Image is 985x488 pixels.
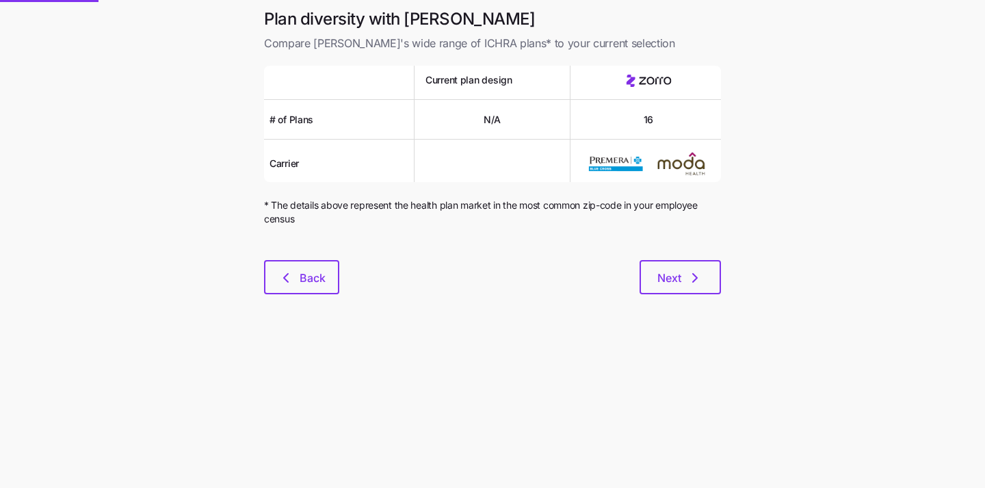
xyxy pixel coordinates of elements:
[264,8,721,29] h1: Plan diversity with [PERSON_NAME]
[270,157,299,170] span: Carrier
[300,270,326,286] span: Back
[484,113,501,127] span: N/A
[588,151,643,177] img: Carrier
[425,73,512,87] span: Current plan design
[654,151,709,177] img: Carrier
[264,35,721,52] span: Compare [PERSON_NAME]'s wide range of ICHRA plans* to your current selection
[264,260,339,294] button: Back
[657,270,681,286] span: Next
[264,198,721,227] span: * The details above represent the health plan market in the most common zip-code in your employee...
[644,113,653,127] span: 16
[640,260,721,294] button: Next
[270,113,313,127] span: # of Plans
